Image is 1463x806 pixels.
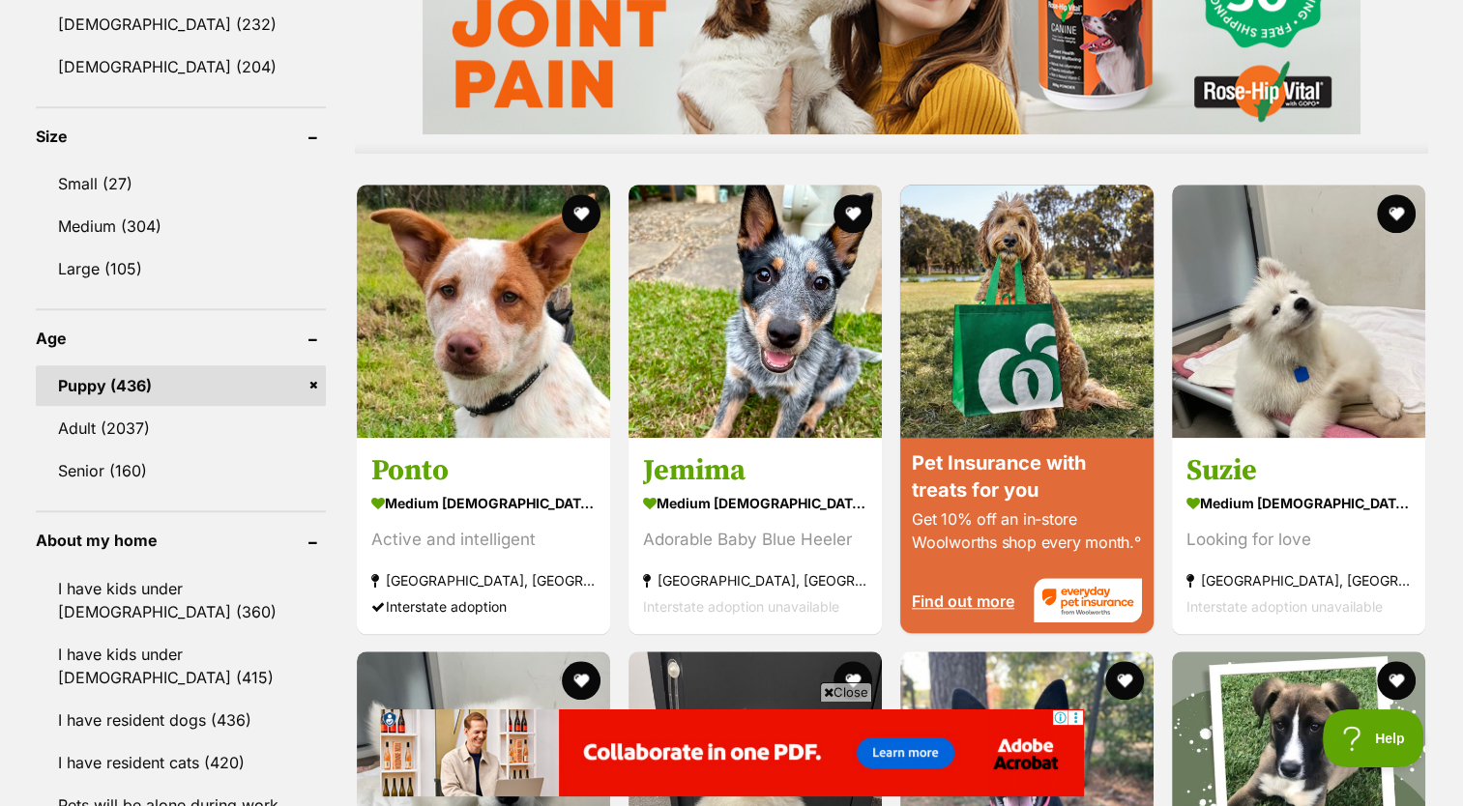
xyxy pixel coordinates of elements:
[1378,661,1417,700] button: favourite
[1186,526,1411,552] div: Looking for love
[834,661,872,700] button: favourite
[1186,566,1411,592] strong: [GEOGRAPHIC_DATA], [GEOGRAPHIC_DATA]
[36,206,326,246] a: Medium (304)
[562,661,600,700] button: favourite
[36,408,326,448] a: Adult (2037)
[36,532,326,549] header: About my home
[629,185,882,438] img: Jemima - Australian Cattle Dog
[36,634,326,698] a: I have kids under [DEMOGRAPHIC_DATA] (415)
[643,597,839,614] span: Interstate adoption unavailable
[643,566,867,592] strong: [GEOGRAPHIC_DATA], [GEOGRAPHIC_DATA]
[36,128,326,145] header: Size
[380,709,1084,796] iframe: Advertisement
[1378,194,1417,233] button: favourite
[371,566,596,592] strong: [GEOGRAPHIC_DATA], [GEOGRAPHIC_DATA]
[643,488,867,516] strong: medium [DEMOGRAPHIC_DATA] Dog
[1186,488,1411,516] strong: medium [DEMOGRAPHIC_DATA] Dog
[371,488,596,516] strong: medium [DEMOGRAPHIC_DATA] Dog
[1105,661,1144,700] button: favourite
[820,682,872,702] span: Close
[371,592,596,619] div: Interstate adoption
[1172,437,1425,633] a: Suzie medium [DEMOGRAPHIC_DATA] Dog Looking for love [GEOGRAPHIC_DATA], [GEOGRAPHIC_DATA] Interst...
[36,700,326,740] a: I have resident dogs (436)
[834,194,872,233] button: favourite
[629,437,882,633] a: Jemima medium [DEMOGRAPHIC_DATA] Dog Adorable Baby Blue Heeler [GEOGRAPHIC_DATA], [GEOGRAPHIC_DAT...
[643,451,867,488] h3: Jemima
[36,4,326,44] a: [DEMOGRAPHIC_DATA] (232)
[36,450,326,491] a: Senior (160)
[643,526,867,552] div: Adorable Baby Blue Heeler
[36,742,326,783] a: I have resident cats (420)
[36,163,326,204] a: Small (27)
[357,185,610,438] img: Ponto - Australian Cattle Dog
[36,46,326,87] a: [DEMOGRAPHIC_DATA] (204)
[1323,709,1424,767] iframe: Help Scout Beacon - Open
[36,568,326,632] a: I have kids under [DEMOGRAPHIC_DATA] (360)
[371,526,596,552] div: Active and intelligent
[1172,185,1425,438] img: Suzie - Samoyed Dog
[1186,451,1411,488] h3: Suzie
[371,451,596,488] h3: Ponto
[357,437,610,633] a: Ponto medium [DEMOGRAPHIC_DATA] Dog Active and intelligent [GEOGRAPHIC_DATA], [GEOGRAPHIC_DATA] I...
[36,365,326,406] a: Puppy (436)
[36,330,326,347] header: Age
[1186,597,1383,614] span: Interstate adoption unavailable
[36,248,326,289] a: Large (105)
